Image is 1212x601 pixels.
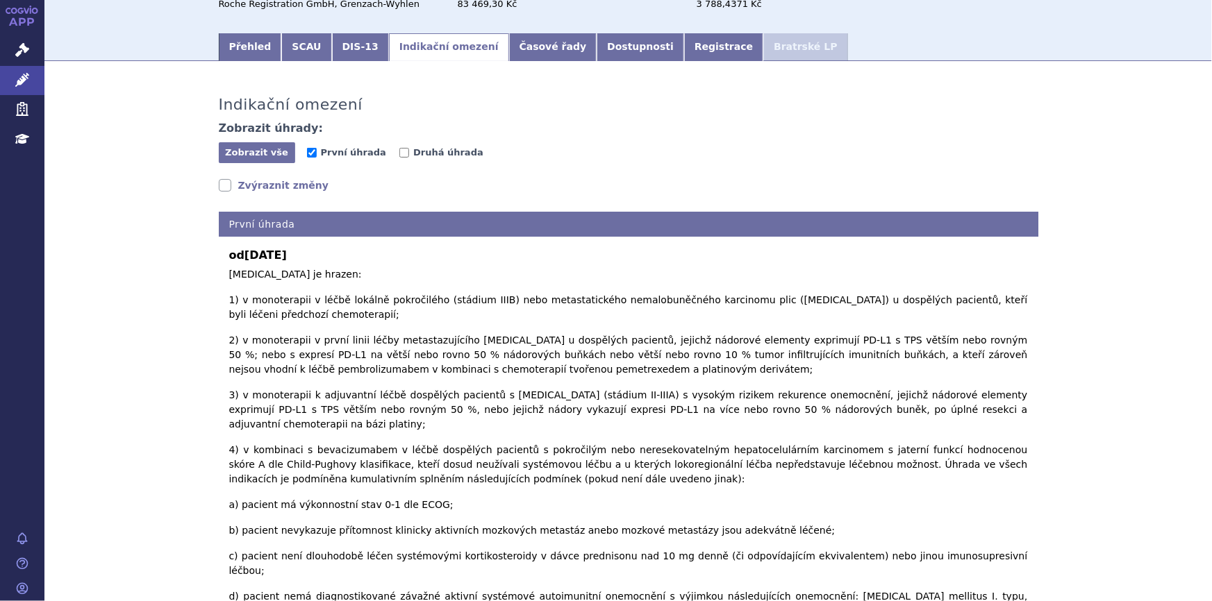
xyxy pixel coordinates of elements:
[597,33,684,61] a: Dostupnosti
[225,147,288,158] span: Zobrazit vše
[684,33,763,61] a: Registrace
[389,33,509,61] a: Indikační omezení
[219,212,1038,237] h4: První úhrada
[219,142,295,163] button: Zobrazit vše
[281,33,331,61] a: SCAU
[307,148,317,158] input: První úhrada
[219,121,324,135] h4: Zobrazit úhrady:
[332,33,389,61] a: DIS-13
[219,33,282,61] a: Přehled
[321,147,386,158] span: První úhrada
[244,248,287,262] span: [DATE]
[399,148,409,158] input: Druhá úhrada
[229,247,1028,264] b: od
[509,33,597,61] a: Časové řady
[219,178,329,192] a: Zvýraznit změny
[413,147,483,158] span: Druhá úhrada
[219,96,363,114] h3: Indikační omezení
